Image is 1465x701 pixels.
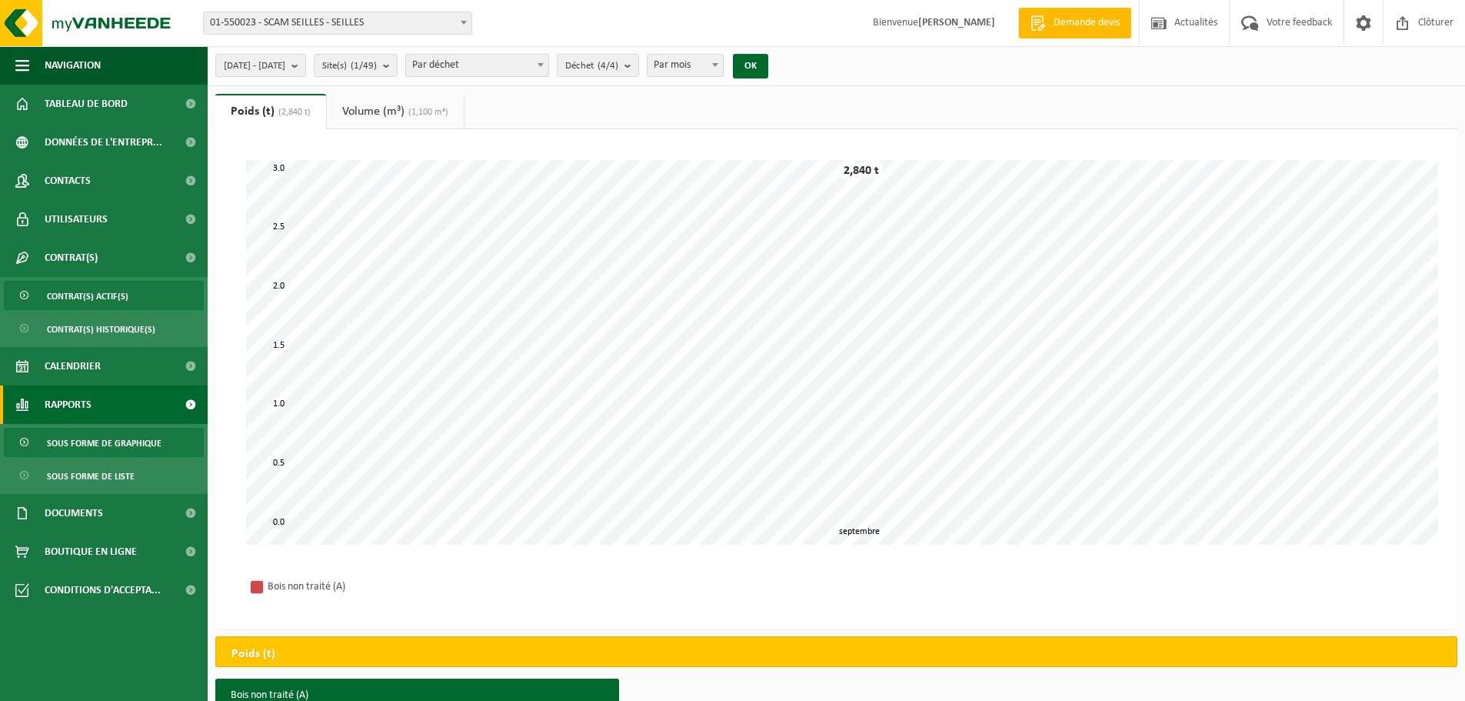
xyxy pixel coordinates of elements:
button: Déchet(4/4) [557,54,639,77]
span: (2,840 t) [275,108,311,117]
a: Volume (m³) [327,94,464,129]
a: Contrat(s) historique(s) [4,314,204,343]
span: Calendrier [45,347,101,386]
span: Par déchet [406,55,548,76]
a: Demande devis [1018,8,1131,38]
span: Déchet [565,55,618,78]
count: (4/4) [598,61,618,71]
span: Demande devis [1050,15,1124,31]
a: Contrat(s) actif(s) [4,281,204,310]
span: Documents [45,494,103,532]
span: Contacts [45,162,91,200]
span: Sous forme de graphique [47,429,161,458]
span: 01-550023 - SCAM SEILLES - SEILLES [204,12,471,34]
span: Boutique en ligne [45,532,137,571]
button: OK [733,54,768,78]
span: Par mois [647,54,724,77]
span: Contrat(s) actif(s) [47,282,128,311]
span: Rapports [45,386,92,424]
span: Par mois [648,55,723,76]
span: 01-550023 - SCAM SEILLES - SEILLES [203,12,472,35]
span: Tableau de bord [45,85,128,123]
a: Sous forme de liste [4,461,204,490]
span: Utilisateurs [45,200,108,239]
button: Site(s)(1/49) [314,54,398,77]
span: Sous forme de liste [47,462,135,491]
div: 2,840 t [840,163,883,179]
a: Sous forme de graphique [4,428,204,457]
span: [DATE] - [DATE] [224,55,285,78]
count: (1/49) [351,61,377,71]
span: Navigation [45,46,101,85]
span: Données de l'entrepr... [45,123,162,162]
span: Par déchet [405,54,549,77]
h2: Poids (t) [216,637,291,671]
button: [DATE] - [DATE] [215,54,306,77]
div: Bois non traité (A) [268,577,468,596]
span: Site(s) [322,55,377,78]
a: Poids (t) [215,94,326,129]
strong: [PERSON_NAME] [918,17,995,28]
span: Conditions d'accepta... [45,571,161,609]
span: (1,100 m³) [405,108,448,117]
span: Contrat(s) historique(s) [47,315,155,344]
span: Contrat(s) [45,239,98,277]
